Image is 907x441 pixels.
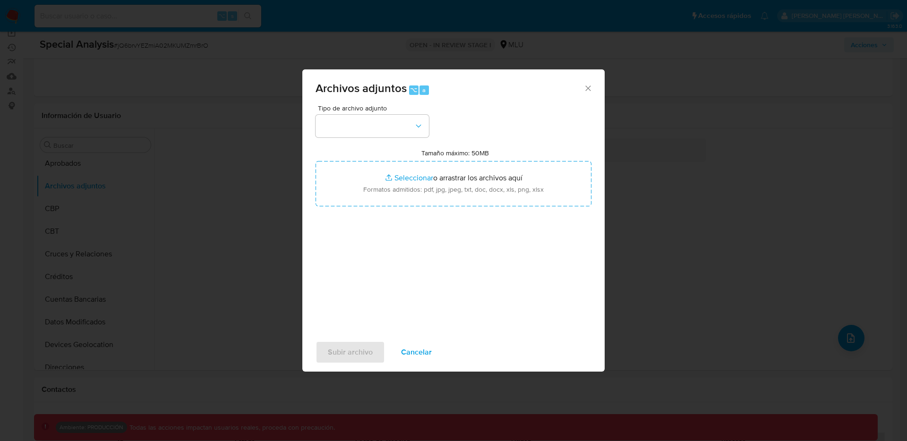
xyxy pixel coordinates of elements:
[389,341,444,364] button: Cancelar
[401,342,432,363] span: Cancelar
[318,105,431,111] span: Tipo de archivo adjunto
[422,85,426,94] span: a
[421,149,489,157] label: Tamaño máximo: 50MB
[410,85,417,94] span: ⌥
[583,84,592,92] button: Cerrar
[316,80,407,96] span: Archivos adjuntos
